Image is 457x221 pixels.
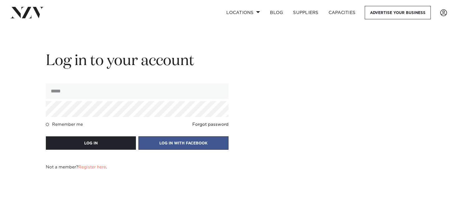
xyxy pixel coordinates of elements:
a: BLOG [265,6,288,19]
a: Advertise your business [365,6,431,19]
h4: Not a member? . [46,165,107,170]
img: nzv-logo.png [10,7,44,18]
a: Forgot password [192,122,228,127]
button: LOG IN [46,136,136,150]
h4: Remember me [52,122,83,127]
h2: Log in to your account [46,51,228,71]
a: Locations [221,6,265,19]
button: LOG IN WITH FACEBOOK [138,136,228,150]
a: SUPPLIERS [288,6,323,19]
a: Capacities [324,6,361,19]
a: Register here [78,165,106,169]
a: LOG IN WITH FACEBOOK [138,140,228,146]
